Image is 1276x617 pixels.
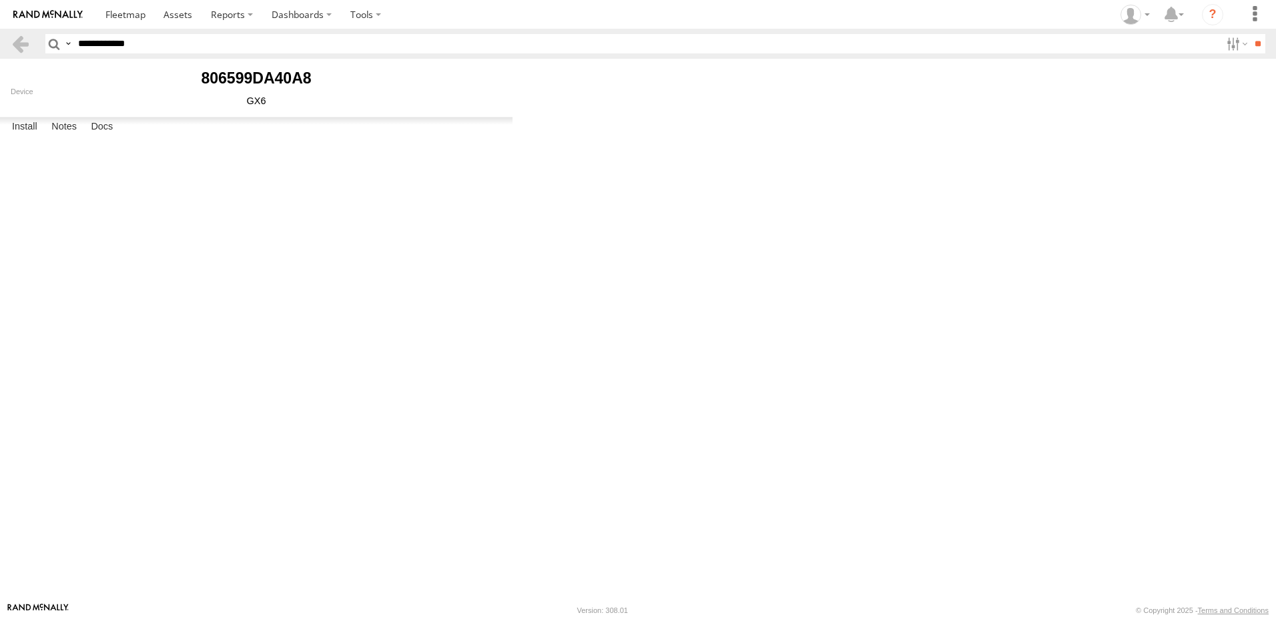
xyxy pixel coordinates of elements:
div: Karl Walsh [1116,5,1155,25]
div: GX6 [11,95,502,106]
img: rand-logo.svg [13,10,83,19]
div: © Copyright 2025 - [1136,606,1269,614]
b: 806599DA40A8 [201,69,311,87]
label: Install [5,118,44,136]
label: Search Query [63,34,73,53]
a: Terms and Conditions [1198,606,1269,614]
div: Device [11,87,502,95]
label: Search Filter Options [1221,34,1250,53]
i: ? [1202,4,1223,25]
label: Docs [84,118,119,136]
label: Notes [45,118,83,136]
div: Version: 308.01 [577,606,628,614]
a: Back to previous Page [11,34,30,53]
a: Visit our Website [7,604,69,617]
